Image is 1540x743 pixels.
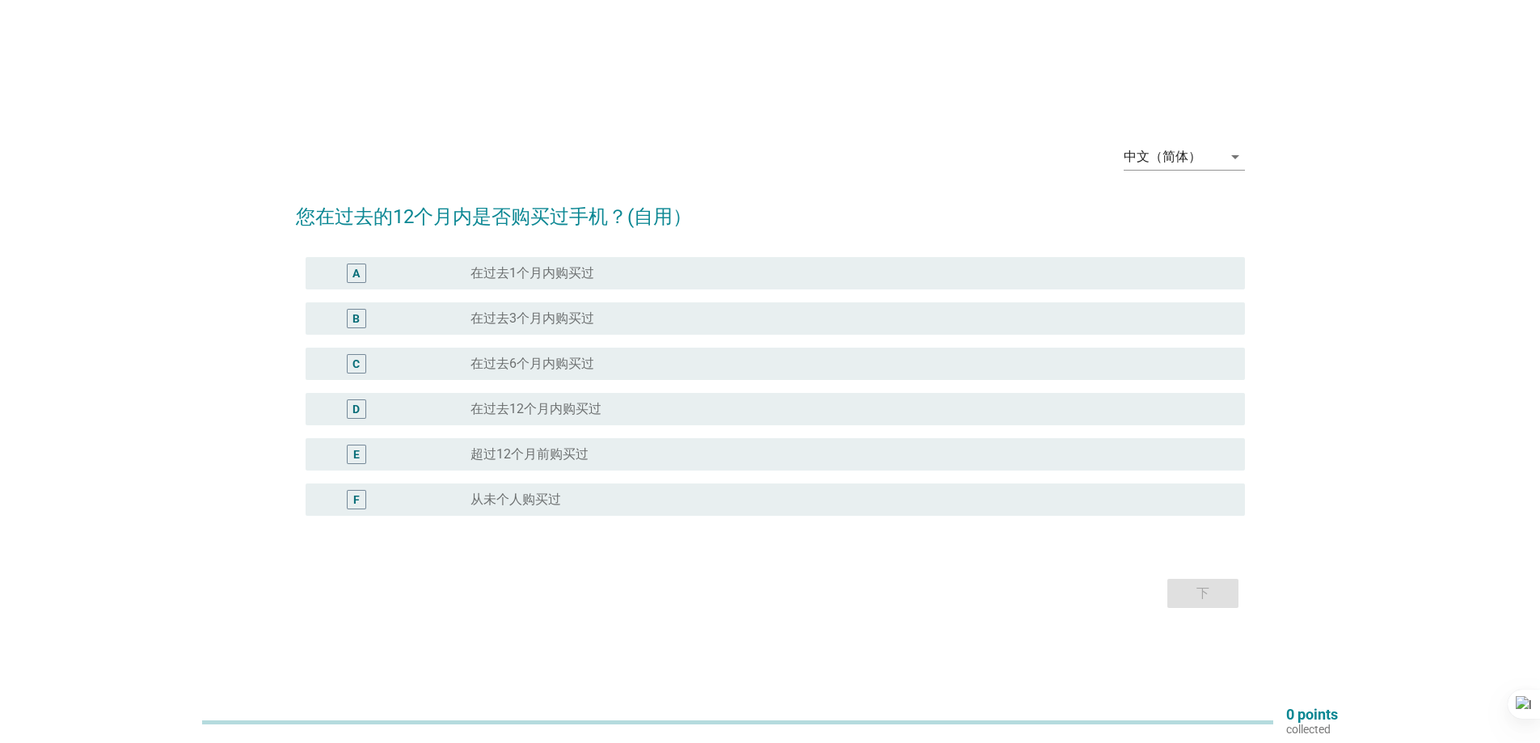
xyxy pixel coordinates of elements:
[1226,147,1245,167] i: arrow_drop_down
[470,356,594,372] label: 在过去6个月内购买过
[353,491,360,508] div: F
[1286,722,1338,737] p: collected
[1124,150,1201,164] div: 中文（简体）
[470,265,594,281] label: 在过去1个月内购买过
[352,355,360,372] div: C
[1286,707,1338,722] p: 0 points
[352,264,360,281] div: A
[296,186,1245,231] h2: 您在过去的12个月内是否购买过手机？(自用）
[470,492,561,508] label: 从未个人购买过
[470,446,589,462] label: 超过12个月前购买过
[470,310,594,327] label: 在过去3个月内购买过
[352,310,360,327] div: B
[352,400,360,417] div: D
[353,445,360,462] div: E
[470,401,601,417] label: 在过去12个月内购买过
